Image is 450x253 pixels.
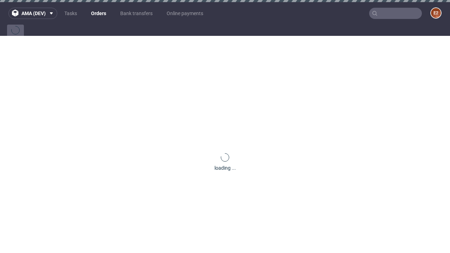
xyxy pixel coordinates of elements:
[87,8,110,19] a: Orders
[60,8,81,19] a: Tasks
[8,8,57,19] button: ama (dev)
[431,8,441,18] figcaption: e2
[162,8,207,19] a: Online payments
[21,11,46,16] span: ama (dev)
[116,8,157,19] a: Bank transfers
[214,164,236,171] div: loading ...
